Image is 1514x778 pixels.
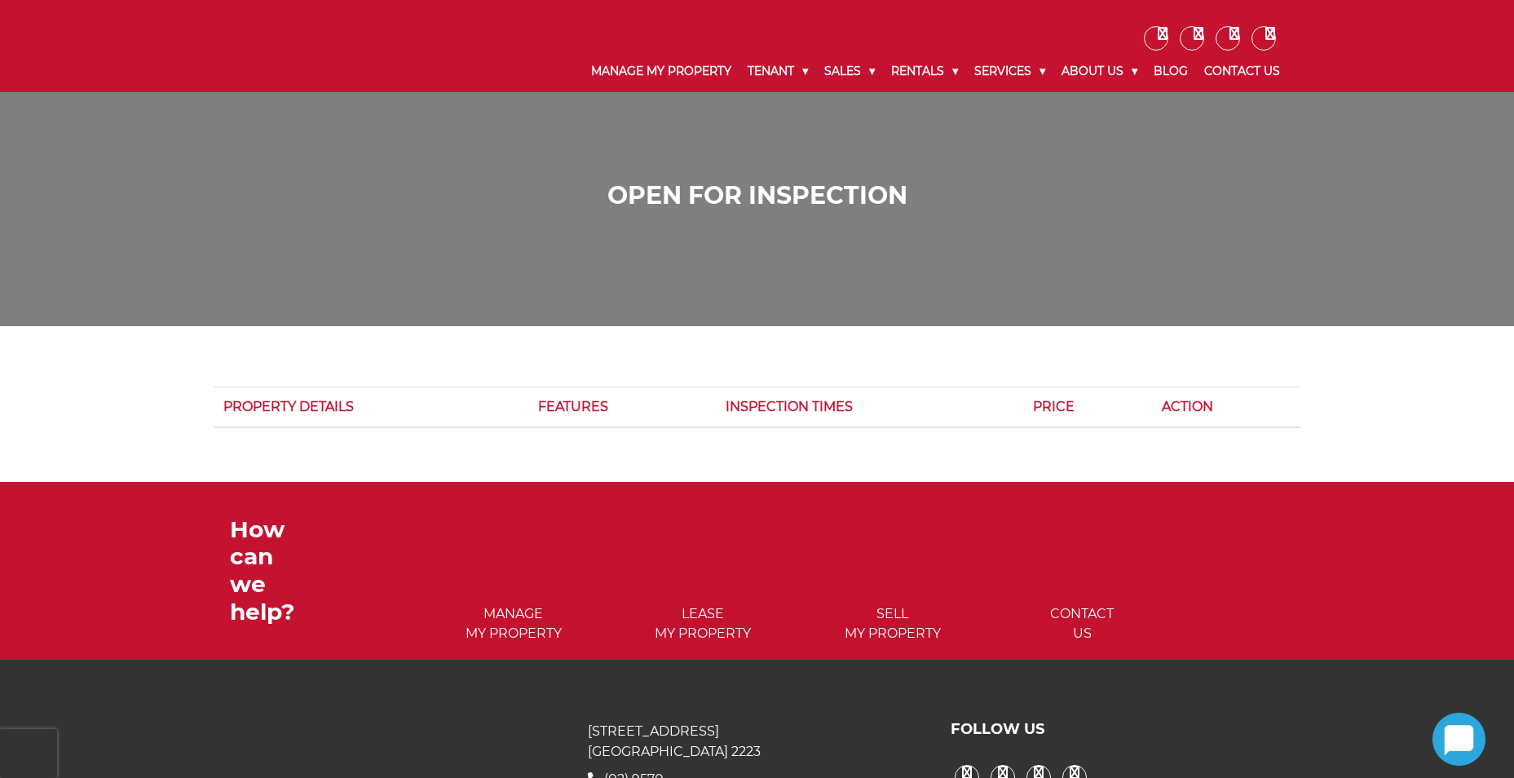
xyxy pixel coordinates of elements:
[1145,51,1196,92] a: Blog
[1023,387,1151,428] th: Price
[1033,498,1131,596] img: ICONS
[716,387,1023,428] th: Inspection Times
[214,387,528,428] th: Property Details
[230,181,1284,210] h1: Open for Inspection
[528,387,717,428] th: Features
[1196,51,1288,92] a: Contact Us
[230,516,311,625] h3: How can we help?
[844,498,942,596] img: ICONS
[989,604,1176,643] span: Contact Us
[420,604,607,643] span: Manage my Property
[226,24,382,68] img: Noonan Real Estate Agency
[989,538,1176,641] a: ICONS ContactUs
[883,51,966,92] a: Rentals
[816,51,883,92] a: Sales
[420,538,607,641] a: ICONS Managemy Property
[610,538,797,641] a: ICONS Leasemy Property
[610,604,797,643] span: Lease my Property
[1053,51,1145,92] a: About Us
[739,51,816,92] a: Tenant
[800,538,987,641] a: ICONS Sellmy Property
[465,498,563,596] img: ICONS
[654,498,752,596] img: ICONS
[583,51,739,92] a: Manage My Property
[1152,387,1300,428] th: Action
[588,721,925,762] p: [STREET_ADDRESS] [GEOGRAPHIC_DATA] 2223
[966,51,1053,92] a: Services
[800,604,987,643] span: Sell my Property
[951,721,1288,739] h3: FOLLOW US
